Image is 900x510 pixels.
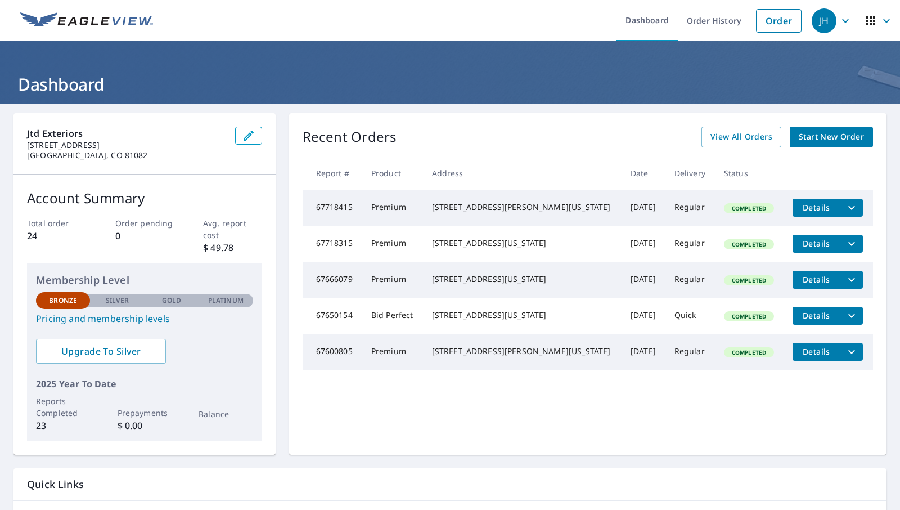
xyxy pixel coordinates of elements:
td: Regular [665,226,715,262]
td: [DATE] [622,226,665,262]
span: Details [799,346,833,357]
th: Address [423,156,622,190]
span: View All Orders [710,130,772,144]
td: [DATE] [622,190,665,226]
p: Balance [199,408,253,420]
p: Reports Completed [36,395,90,419]
p: Gold [162,296,181,306]
span: Details [799,310,833,321]
p: Membership Level [36,272,253,288]
div: [STREET_ADDRESS][US_STATE] [432,274,613,285]
span: Completed [725,348,773,356]
p: Platinum [208,296,244,306]
button: filesDropdownBtn-67600805 [840,343,863,361]
button: filesDropdownBtn-67666079 [840,271,863,289]
a: Order [756,9,802,33]
p: Recent Orders [303,127,397,147]
th: Product [362,156,423,190]
span: Details [799,274,833,285]
button: detailsBtn-67718415 [793,199,840,217]
div: JH [812,8,836,33]
div: [STREET_ADDRESS][PERSON_NAME][US_STATE] [432,202,613,213]
p: 0 [115,229,174,243]
button: filesDropdownBtn-67650154 [840,307,863,325]
p: Jtd Exteriors [27,127,226,140]
td: Quick [665,298,715,334]
th: Delivery [665,156,715,190]
div: [STREET_ADDRESS][US_STATE] [432,238,613,249]
th: Status [715,156,784,190]
td: Premium [362,262,423,298]
td: 67666079 [303,262,362,298]
span: Completed [725,276,773,284]
button: detailsBtn-67666079 [793,271,840,289]
td: Regular [665,334,715,370]
a: Start New Order [790,127,873,147]
button: detailsBtn-67718315 [793,235,840,253]
td: Regular [665,190,715,226]
td: [DATE] [622,334,665,370]
a: View All Orders [701,127,781,147]
th: Date [622,156,665,190]
td: 67650154 [303,298,362,334]
p: 23 [36,419,90,432]
button: detailsBtn-67600805 [793,343,840,361]
span: Completed [725,240,773,248]
p: Silver [106,296,129,306]
span: Upgrade To Silver [45,345,157,357]
a: Pricing and membership levels [36,312,253,325]
td: Premium [362,334,423,370]
button: filesDropdownBtn-67718415 [840,199,863,217]
td: [DATE] [622,298,665,334]
a: Upgrade To Silver [36,339,166,364]
p: 2025 Year To Date [36,377,253,391]
th: Report # [303,156,362,190]
td: Bid Perfect [362,298,423,334]
span: Start New Order [799,130,864,144]
p: Bronze [49,296,77,306]
p: Account Summary [27,188,262,208]
p: Quick Links [27,477,873,491]
p: $ 0.00 [118,419,172,432]
span: Details [799,238,833,249]
span: Completed [725,312,773,320]
div: [STREET_ADDRESS][PERSON_NAME][US_STATE] [432,346,613,357]
td: Premium [362,190,423,226]
td: Regular [665,262,715,298]
p: Prepayments [118,407,172,419]
button: detailsBtn-67650154 [793,307,840,325]
span: Details [799,202,833,213]
p: Avg. report cost [203,217,262,241]
td: 67600805 [303,334,362,370]
img: EV Logo [20,12,153,29]
td: [DATE] [622,262,665,298]
td: Premium [362,226,423,262]
p: Total order [27,217,85,229]
td: 67718415 [303,190,362,226]
p: $ 49.78 [203,241,262,254]
p: 24 [27,229,85,243]
p: Order pending [115,217,174,229]
span: Completed [725,204,773,212]
td: 67718315 [303,226,362,262]
button: filesDropdownBtn-67718315 [840,235,863,253]
div: [STREET_ADDRESS][US_STATE] [432,310,613,321]
h1: Dashboard [13,73,886,96]
p: [STREET_ADDRESS] [27,140,226,150]
p: [GEOGRAPHIC_DATA], CO 81082 [27,150,226,160]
